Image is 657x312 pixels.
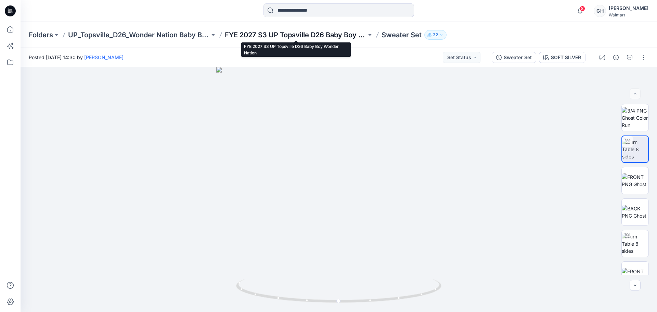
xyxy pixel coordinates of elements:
span: 8 [580,6,585,11]
img: Turn Table 8 sides [622,139,648,160]
div: [PERSON_NAME] [609,4,648,12]
span: Posted [DATE] 14:30 by [29,54,124,61]
img: 3/4 PNG Ghost Color Run [622,107,648,129]
button: Details [610,52,621,63]
button: Sweater Set [492,52,536,63]
div: GH [594,5,606,17]
div: Walmart [609,12,648,17]
button: 32 [424,30,447,40]
a: [PERSON_NAME] [84,54,124,60]
button: SOFT SILVER [539,52,585,63]
img: FRONT PNG Ghost [622,268,648,282]
img: BACK PNG Ghost [622,205,648,219]
a: Folders [29,30,53,40]
div: SOFT SILVER [551,54,581,61]
img: Turn Table 8 sides [622,233,648,255]
a: FYE 2027 S3 UP Topsville D26 Baby Boy Wonder Nation [225,30,366,40]
p: Sweater Set [382,30,422,40]
a: UP_Topsville_D26_Wonder Nation Baby Boy [68,30,210,40]
p: 32 [433,31,438,39]
div: Sweater Set [504,54,532,61]
img: FRONT PNG Ghost [622,173,648,188]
